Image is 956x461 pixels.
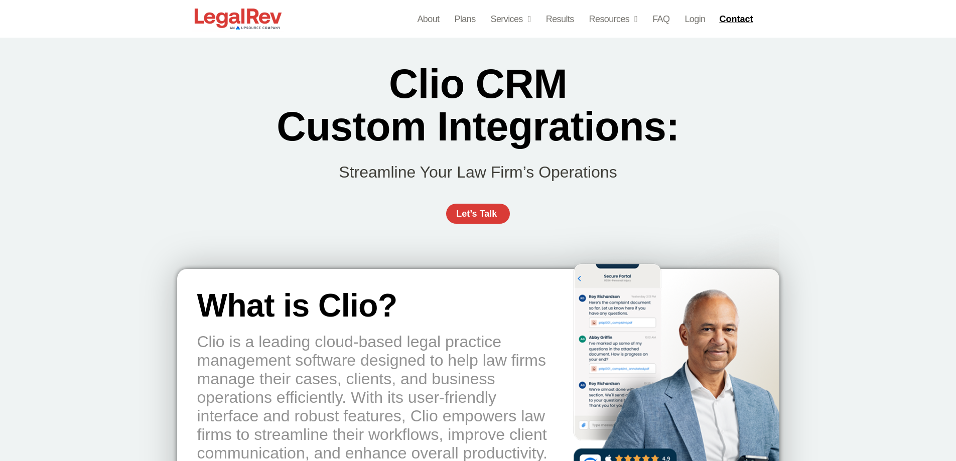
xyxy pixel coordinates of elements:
[177,163,779,182] p: Streamline Your Law Firm’s Operations
[719,15,753,24] span: Contact
[456,209,497,218] span: Let’s Talk
[685,12,705,26] a: Login
[455,12,476,26] a: Plans
[546,12,574,26] a: Results
[652,12,669,26] a: FAQ
[417,12,439,26] a: About
[258,63,698,148] h2: Clio CRM Custom Integrations:
[417,12,705,26] nav: Menu
[589,12,638,26] a: Resources
[491,12,531,26] a: Services
[446,204,509,224] a: Let’s Talk
[715,11,759,27] a: Contact
[197,289,549,323] h2: What is Clio?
